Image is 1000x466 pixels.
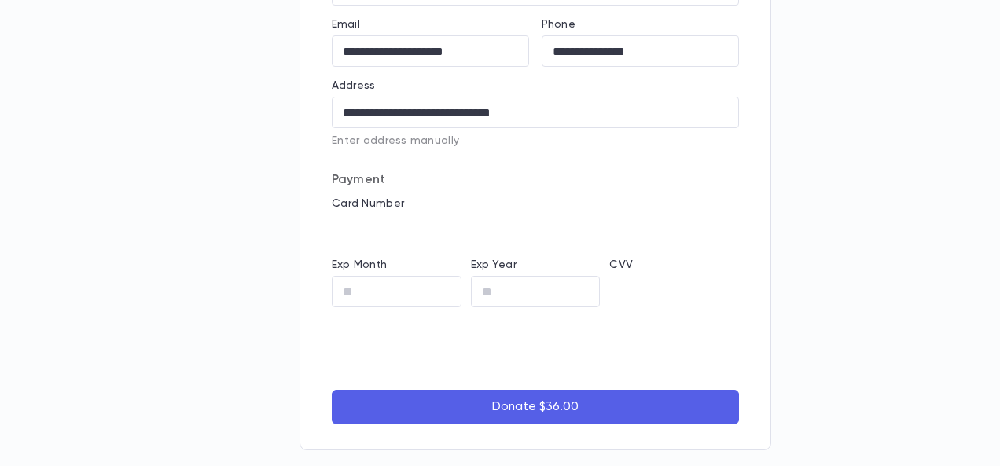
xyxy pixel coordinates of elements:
p: Card Number [332,197,739,210]
button: Donate $36.00 [332,390,739,424]
iframe: card [332,215,739,246]
p: Payment [332,172,739,188]
label: Address [332,79,375,92]
label: Phone [542,18,575,31]
iframe: cvv [609,276,739,307]
label: Email [332,18,360,31]
p: CVV [609,259,739,271]
label: Exp Month [332,259,387,271]
label: Exp Year [471,259,517,271]
p: Enter address manually [332,134,739,147]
